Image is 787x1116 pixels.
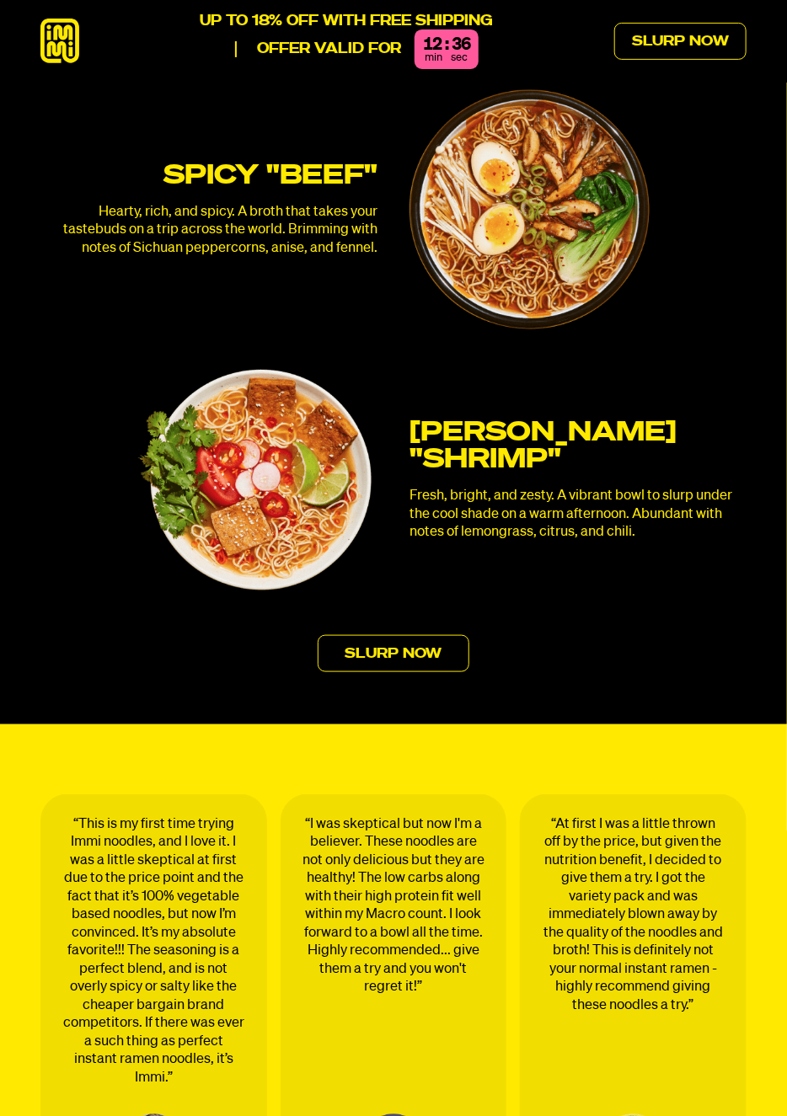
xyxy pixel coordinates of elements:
[614,23,747,60] a: Slurp Now
[8,1039,178,1108] iframe: Marketing Popup
[410,419,747,473] h3: [PERSON_NAME] "SHRIMP"
[542,816,724,1015] p: “At first I was a little thrown off by the price, but given the nutrition benefit, I decided to g...
[445,36,448,53] div: :
[410,89,650,329] img: SPICY
[452,36,470,53] div: 36
[235,41,401,57] p: Offer valid for
[201,13,494,29] p: Up to 18% off with free shipping
[302,816,485,997] p: “I was skeptical but now I'm a believer. These noodles are not only delicious but they are health...
[318,635,470,672] a: Slurp Now
[426,52,443,63] span: min
[410,487,747,541] p: Fresh, bright, and zesty. A vibrant bowl to slurp under the cool shade on a warm afternoon. Abund...
[137,360,377,601] img: TOM YUM
[62,816,244,1087] p: “This is my first time trying Immi noodles, and I love it. I was a little skeptical at first due ...
[423,36,442,53] div: 12
[40,203,377,257] p: Hearty, rich, and spicy. A broth that takes your tastebuds on a trip across the world. Brimming w...
[40,163,377,190] h3: SPICY "BEEF"
[452,52,468,63] span: sec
